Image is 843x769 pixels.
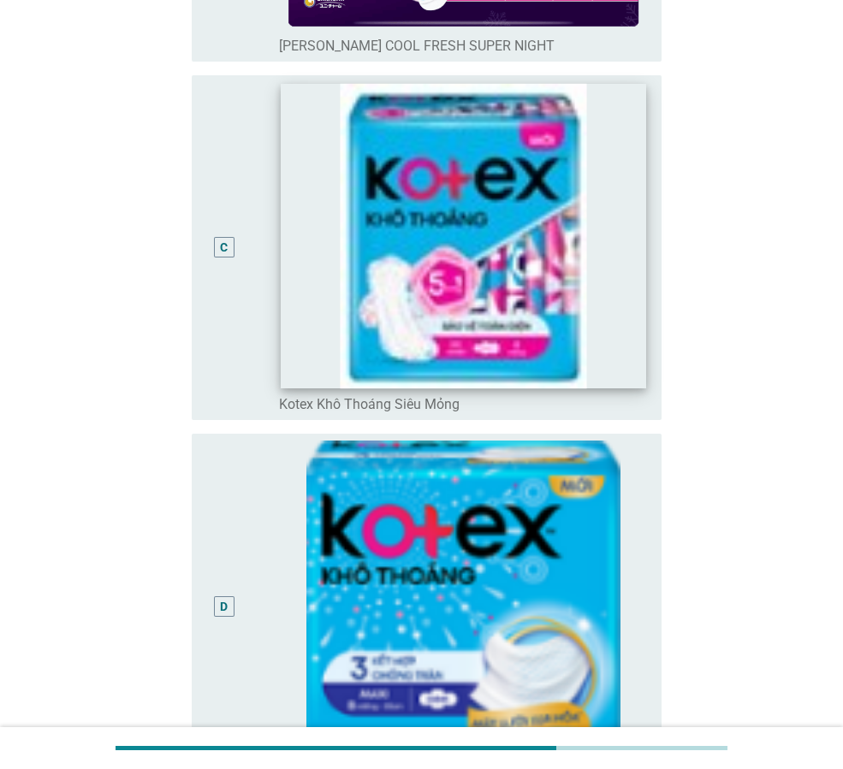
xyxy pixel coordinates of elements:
[220,598,228,616] div: D
[220,239,228,257] div: C
[281,83,645,387] img: e81ce2fb-1129-4459-a84b-4b55934d798c-image28.jpeg
[279,441,648,748] img: b337de4f-aa31-4866-bdd6-086f548f200e-image21.png
[279,38,555,55] label: [PERSON_NAME] COOL FRESH SUPER NIGHT
[279,396,460,413] label: Kotex Khô Thoáng Siêu Mỏng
